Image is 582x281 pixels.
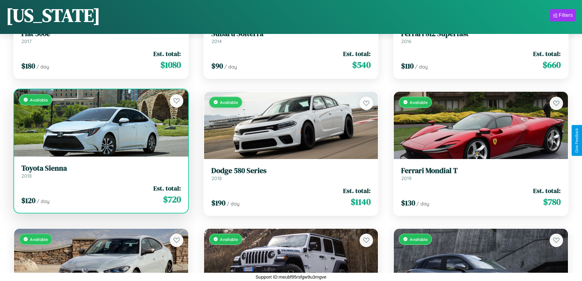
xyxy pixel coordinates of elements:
span: Available [220,237,238,242]
span: Available [30,237,48,242]
span: $ 1080 [160,59,181,71]
span: $ 110 [401,61,414,71]
span: 2019 [401,175,412,181]
a: Toyota Sienna2018 [21,164,181,179]
a: Fiat 500e2017 [21,29,181,44]
span: $ 90 [211,61,223,71]
span: 2014 [211,38,222,44]
span: / day [224,64,237,70]
h3: Ferrari Mondial T [401,166,561,175]
div: Give Feedback [575,128,579,153]
span: $ 130 [401,198,415,208]
span: 2018 [211,175,222,181]
span: 2018 [21,173,32,179]
span: $ 720 [163,193,181,205]
span: Est. total: [533,49,561,58]
span: Available [30,97,48,102]
h3: Fiat 500e [21,29,181,38]
span: $ 660 [543,59,561,71]
h1: [US_STATE] [6,3,100,28]
span: 2017 [21,38,31,44]
span: Est. total: [153,49,181,58]
span: / day [36,64,49,70]
span: / day [416,201,429,207]
h3: Ferrari 812 Superfast [401,29,561,38]
span: $ 1140 [351,196,371,208]
span: Est. total: [343,186,371,195]
span: $ 180 [21,61,35,71]
button: Filters [550,9,576,21]
h3: Subaru Solterra [211,29,371,38]
p: Support ID: meubf95rsfgw9u3mgve [256,273,327,281]
span: Available [220,100,238,105]
a: Ferrari 812 Superfast2016 [401,29,561,44]
a: Subaru Solterra2014 [211,29,371,44]
span: $ 120 [21,195,35,205]
span: Est. total: [153,184,181,193]
span: Available [410,100,428,105]
span: / day [415,64,428,70]
a: Dodge 580 Series2018 [211,166,371,181]
span: $ 780 [543,196,561,208]
span: $ 190 [211,198,225,208]
span: Est. total: [343,49,371,58]
span: 2016 [401,38,412,44]
span: Est. total: [533,186,561,195]
h3: Dodge 580 Series [211,166,371,175]
div: Filters [559,12,573,18]
span: Available [410,237,428,242]
span: / day [37,198,49,204]
h3: Toyota Sienna [21,164,181,173]
span: / day [227,201,240,207]
span: $ 540 [352,59,371,71]
a: Ferrari Mondial T2019 [401,166,561,181]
